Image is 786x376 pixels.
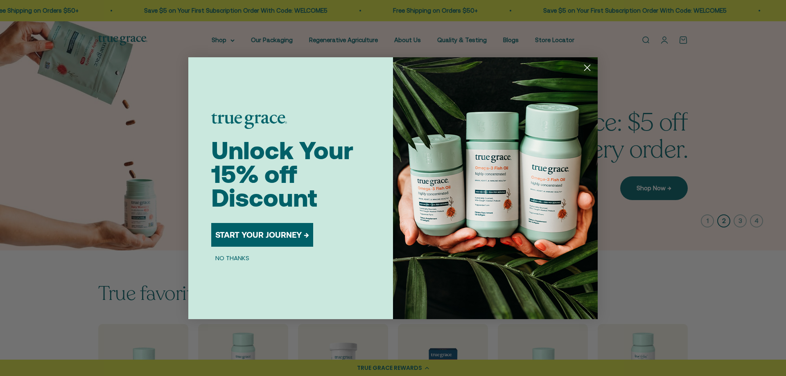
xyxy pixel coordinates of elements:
[580,61,594,75] button: Close dialog
[211,136,353,212] span: Unlock Your 15% off Discount
[393,57,598,319] img: 098727d5-50f8-4f9b-9554-844bb8da1403.jpeg
[211,253,253,263] button: NO THANKS
[211,223,313,247] button: START YOUR JOURNEY →
[211,113,287,129] img: logo placeholder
